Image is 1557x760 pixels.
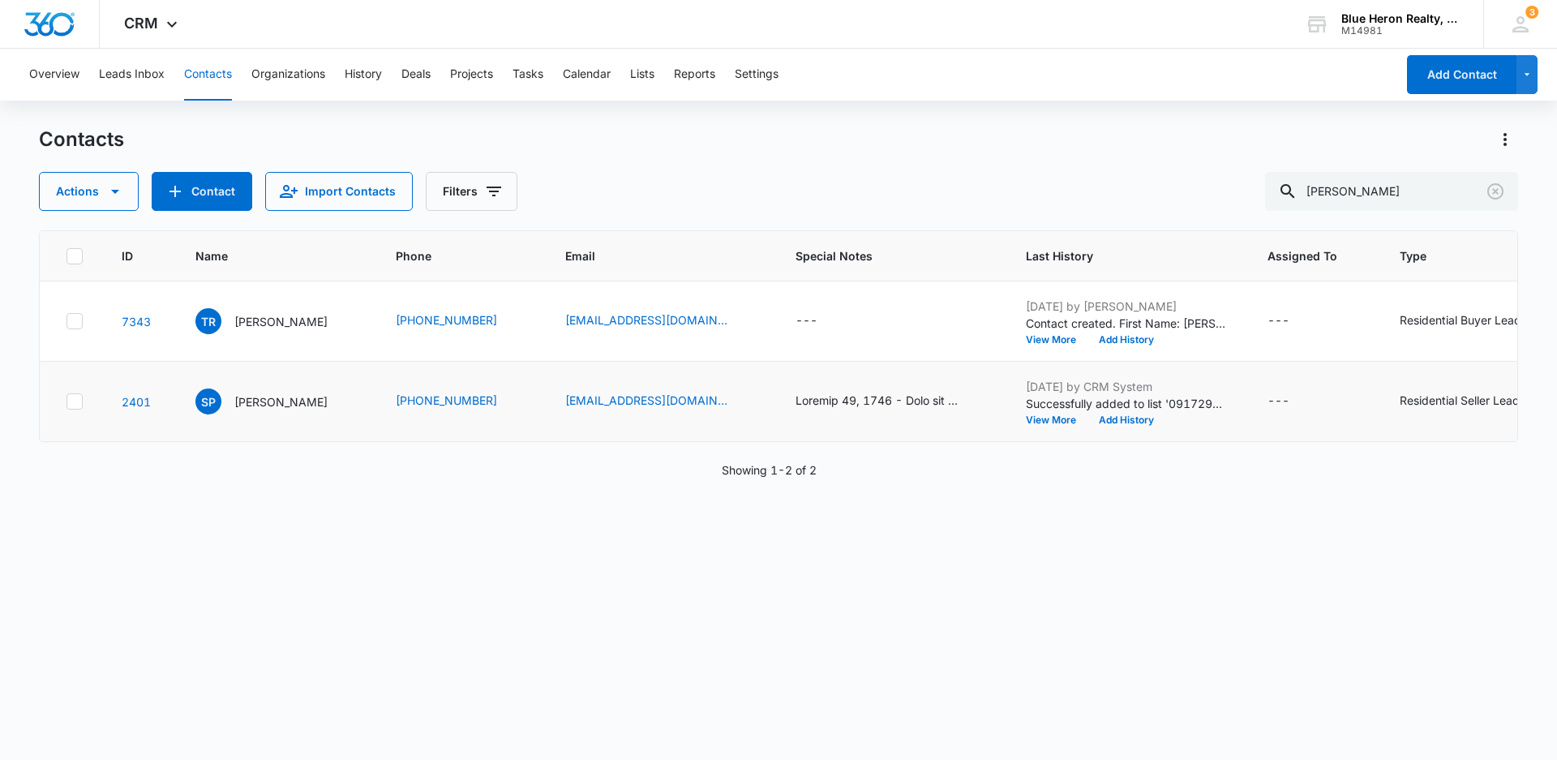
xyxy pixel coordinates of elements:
[450,49,493,101] button: Projects
[1400,311,1521,328] div: Residential Buyer Lead
[251,49,325,101] button: Organizations
[396,392,526,411] div: Phone - (703) 499-6442 - Select to Edit Field
[234,313,328,330] p: [PERSON_NAME]
[195,308,221,334] span: TR
[195,308,357,334] div: Name - T. Ryan - Select to Edit Field
[1026,395,1229,412] p: Successfully added to list '09172929 Back Up'.
[1400,311,1551,331] div: Type - Residential Buyer Lead - Select to Edit Field
[195,389,357,414] div: Name - Sherwin Paul - Select to Edit Field
[630,49,654,101] button: Lists
[565,247,733,264] span: Email
[796,311,817,331] div: ---
[1267,311,1319,331] div: Assigned To - - Select to Edit Field
[39,172,139,211] button: Actions
[1482,178,1508,204] button: Clear
[1341,12,1460,25] div: account name
[122,395,151,409] a: Navigate to contact details page for Sherwin Paul
[796,247,963,264] span: Special Notes
[396,392,497,409] a: [PHONE_NUMBER]
[1087,415,1165,425] button: Add History
[1026,298,1229,315] p: [DATE] by [PERSON_NAME]
[565,311,727,328] a: [EMAIL_ADDRESS][DOMAIN_NAME]
[396,247,503,264] span: Phone
[1525,6,1538,19] span: 3
[1087,335,1165,345] button: Add History
[184,49,232,101] button: Contacts
[195,247,333,264] span: Name
[122,247,133,264] span: ID
[674,49,715,101] button: Reports
[1026,378,1229,395] p: [DATE] by CRM System
[1267,311,1289,331] div: ---
[99,49,165,101] button: Leads Inbox
[722,462,817,479] p: Showing 1-2 of 2
[39,127,124,152] h1: Contacts
[1265,172,1518,211] input: Search Contacts
[1026,415,1087,425] button: View More
[563,49,611,101] button: Calendar
[796,311,847,331] div: Special Notes - - Select to Edit Field
[234,393,328,410] p: [PERSON_NAME]
[1400,247,1527,264] span: Type
[1341,25,1460,36] div: account id
[1400,392,1520,409] div: Residential Seller Lead
[565,392,757,411] div: Email - spaulblessed@aol.com - Select to Edit Field
[565,311,757,331] div: Email - shredders16@yahoo.com - Select to Edit Field
[1492,127,1518,152] button: Actions
[265,172,413,211] button: Import Contacts
[1400,392,1549,411] div: Type - Residential Seller Lead - Select to Edit Field
[513,49,543,101] button: Tasks
[29,49,79,101] button: Overview
[124,15,158,32] span: CRM
[426,172,517,211] button: Filters
[1026,315,1229,332] p: Contact created. First Name: [PERSON_NAME] Last Name: [PERSON_NAME] Color Tag: ... Contact create...
[195,389,221,414] span: SP
[396,311,497,328] a: [PHONE_NUMBER]
[1267,392,1319,411] div: Assigned To - - Select to Edit Field
[796,392,958,409] div: Loremip 49, 1746 - Dolo sit ametc adipis elit se DO ei Tempori. 32/9/85 - Utlabor etdo magnaal en...
[401,49,431,101] button: Deals
[1026,335,1087,345] button: View More
[345,49,382,101] button: History
[1026,247,1205,264] span: Last History
[122,315,151,328] a: Navigate to contact details page for T. Ryan
[1407,55,1516,94] button: Add Contact
[1525,6,1538,19] div: notifications count
[796,392,987,411] div: Special Notes - October 02, 2019 - Sent via email signed copy of LA to Sellers. 10/7/19 - Updated...
[735,49,778,101] button: Settings
[152,172,252,211] button: Add Contact
[1267,247,1337,264] span: Assigned To
[1267,392,1289,411] div: ---
[396,311,526,331] div: Phone - (509) 630-6661 - Select to Edit Field
[565,392,727,409] a: [EMAIL_ADDRESS][DOMAIN_NAME]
